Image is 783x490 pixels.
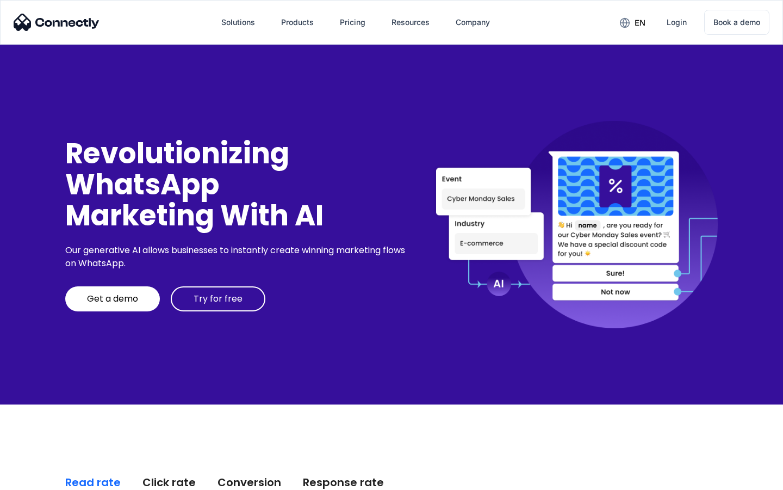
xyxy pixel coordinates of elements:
div: Company [456,15,490,30]
div: Products [281,15,314,30]
div: Pricing [340,15,365,30]
div: Solutions [221,15,255,30]
div: Response rate [303,475,384,490]
a: Book a demo [704,10,769,35]
div: en [635,15,645,30]
a: Login [658,9,695,35]
div: Get a demo [87,293,138,304]
div: Read rate [65,475,121,490]
div: Try for free [194,293,243,304]
div: Login [667,15,687,30]
img: Connectly Logo [14,14,100,31]
div: Revolutionizing WhatsApp Marketing With AI [65,138,409,231]
div: Conversion [217,475,281,490]
div: Click rate [142,475,196,490]
a: Try for free [171,286,265,311]
a: Pricing [331,9,374,35]
div: Resources [391,15,430,30]
div: Our generative AI allows businesses to instantly create winning marketing flows on WhatsApp. [65,244,409,270]
a: Get a demo [65,286,160,311]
